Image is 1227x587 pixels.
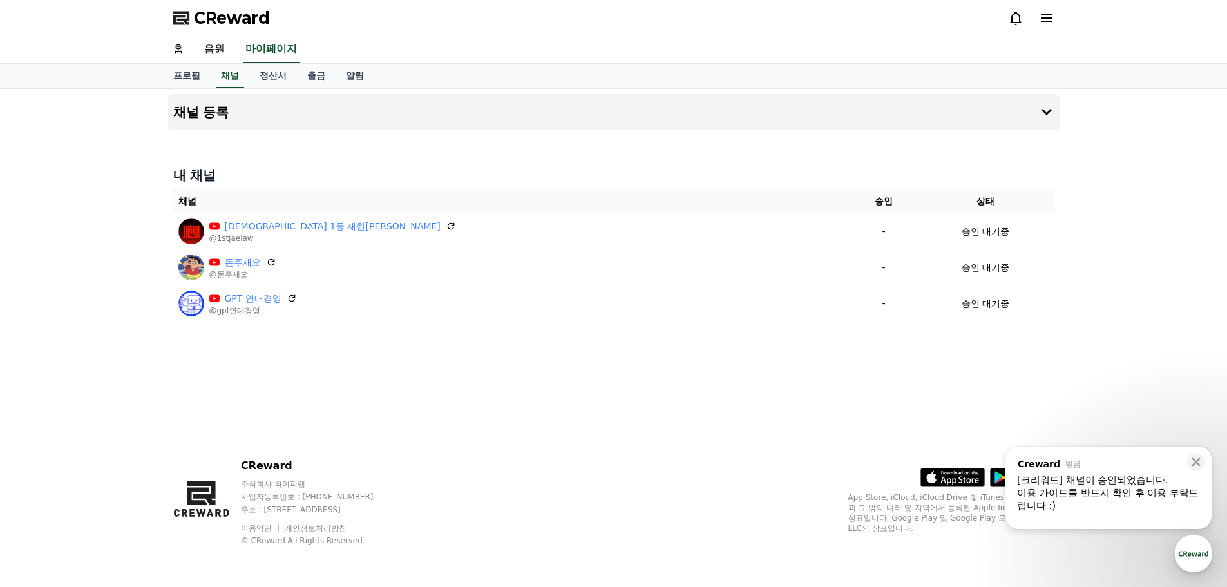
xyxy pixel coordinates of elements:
[241,524,281,533] a: 이용약관
[241,505,398,515] p: 주소 : [STREET_ADDRESS]
[168,94,1060,130] button: 채널 등록
[241,492,398,502] p: 사업자등록번호 : [PHONE_NUMBER]
[917,189,1054,213] th: 상태
[241,458,398,474] p: CReward
[163,64,211,88] a: 프로필
[209,305,297,316] p: @gpt연대경영
[850,189,917,213] th: 승인
[209,233,456,244] p: @1stjaelaw
[209,269,276,280] p: @돈주새오
[285,524,347,533] a: 개인정보처리방침
[216,64,244,88] a: 채널
[249,64,297,88] a: 정산서
[336,64,374,88] a: 알림
[173,105,229,119] h4: 채널 등록
[848,492,1054,534] p: App Store, iCloud, iCloud Drive 및 iTunes Store는 미국과 그 밖의 나라 및 지역에서 등록된 Apple Inc.의 서비스 상표입니다. Goo...
[225,256,261,269] a: 돈주새오
[297,64,336,88] a: 출금
[163,36,194,63] a: 홈
[241,535,398,546] p: © CReward All Rights Reserved.
[194,36,235,63] a: 음원
[194,8,270,28] span: CReward
[178,255,204,280] img: 돈주새오
[855,297,911,311] p: -
[241,479,398,489] p: 주식회사 와이피랩
[173,189,851,213] th: 채널
[962,297,1009,311] p: 승인 대기중
[855,261,911,274] p: -
[178,218,204,244] img: 전교 1등 재헌이
[173,166,1054,184] h4: 내 채널
[178,291,204,316] img: GPT 연대경영
[243,36,300,63] a: 마이페이지
[962,261,1009,274] p: 승인 대기중
[962,225,1009,238] p: 승인 대기중
[855,225,911,238] p: -
[225,292,281,305] a: GPT 연대경영
[225,220,441,233] a: [DEMOGRAPHIC_DATA] 1등 재헌[PERSON_NAME]
[173,8,270,28] a: CReward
